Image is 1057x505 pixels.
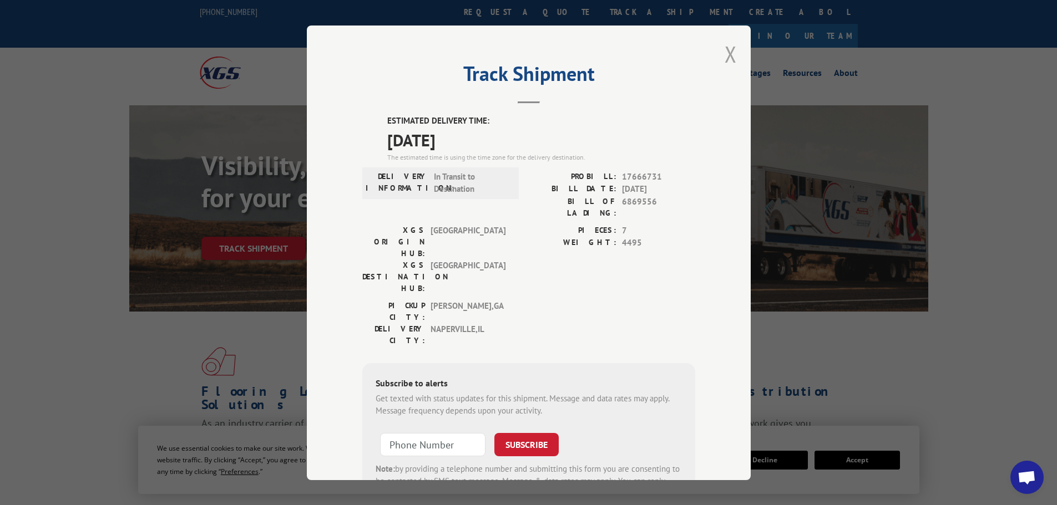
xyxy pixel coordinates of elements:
[362,323,425,346] label: DELIVERY CITY:
[362,66,695,87] h2: Track Shipment
[387,152,695,162] div: The estimated time is using the time zone for the delivery destination.
[431,259,505,294] span: [GEOGRAPHIC_DATA]
[376,463,395,473] strong: Note:
[622,195,695,218] span: 6869556
[622,237,695,249] span: 4495
[1010,461,1044,494] div: Open chat
[376,462,682,500] div: by providing a telephone number and submitting this form you are consenting to be contacted by SM...
[366,170,428,195] label: DELIVERY INFORMATION:
[529,183,616,196] label: BILL DATE:
[380,432,485,456] input: Phone Number
[431,299,505,323] span: [PERSON_NAME] , GA
[622,183,695,196] span: [DATE]
[494,432,559,456] button: SUBSCRIBE
[725,39,737,69] button: Close modal
[622,224,695,237] span: 7
[434,170,509,195] span: In Transit to Destination
[529,170,616,183] label: PROBILL:
[529,224,616,237] label: PIECES:
[362,259,425,294] label: XGS DESTINATION HUB:
[431,323,505,346] span: NAPERVILLE , IL
[431,224,505,259] span: [GEOGRAPHIC_DATA]
[376,376,682,392] div: Subscribe to alerts
[387,127,695,152] span: [DATE]
[529,237,616,249] label: WEIGHT:
[376,392,682,417] div: Get texted with status updates for this shipment. Message and data rates may apply. Message frequ...
[387,115,695,127] label: ESTIMATED DELIVERY TIME:
[362,224,425,259] label: XGS ORIGIN HUB:
[362,299,425,323] label: PICKUP CITY:
[622,170,695,183] span: 17666731
[529,195,616,218] label: BILL OF LADING:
